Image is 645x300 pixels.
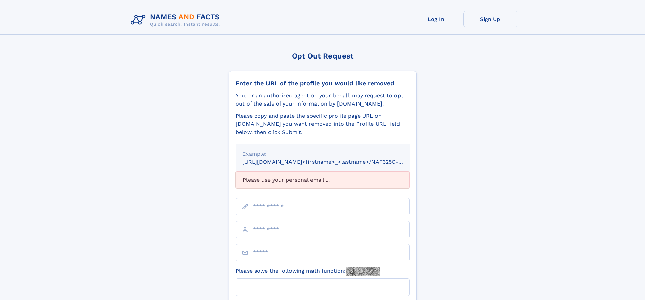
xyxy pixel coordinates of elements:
div: Opt Out Request [229,52,417,60]
small: [URL][DOMAIN_NAME]<firstname>_<lastname>/NAF325G-xxxxxxxx [242,159,423,165]
a: Log In [409,11,463,27]
div: Please use your personal email ... [236,171,410,188]
div: Please copy and paste the specific profile page URL on [DOMAIN_NAME] you want removed into the Pr... [236,112,410,136]
div: You, or an authorized agent on your behalf, may request to opt-out of the sale of your informatio... [236,92,410,108]
a: Sign Up [463,11,517,27]
img: Logo Names and Facts [128,11,225,29]
div: Enter the URL of the profile you would like removed [236,79,410,87]
label: Please solve the following math function: [236,267,380,276]
div: Example: [242,150,403,158]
